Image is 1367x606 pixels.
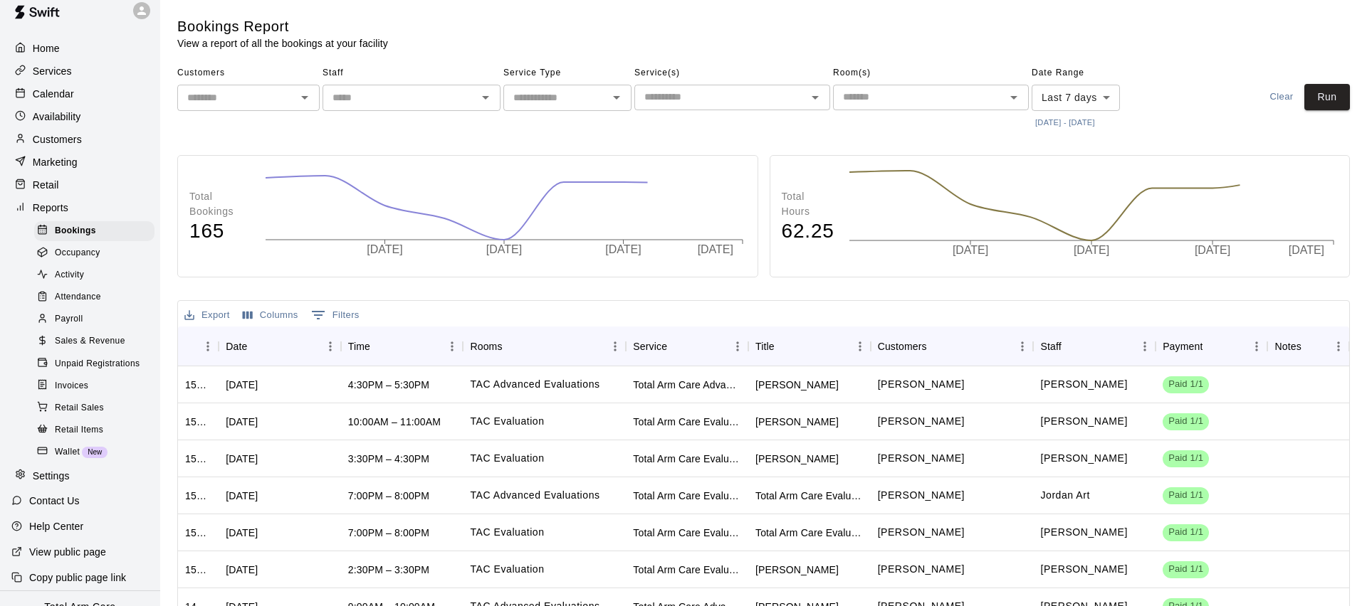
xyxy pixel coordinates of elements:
div: 10:00AM – 11:00AM [348,415,441,429]
a: Reports [11,197,149,218]
p: Mike Lembo [1040,451,1127,466]
div: Total Arm Care Evaluation (Ages 13+) [633,526,741,540]
button: Clear [1259,84,1304,110]
tspan: [DATE] [697,243,733,255]
p: TAC Advanced Evaluations [470,377,599,392]
div: Payroll [34,309,154,329]
div: Occupancy [34,243,154,263]
tspan: [DATE] [367,243,402,255]
button: Open [607,87,627,107]
button: Select columns [239,304,302,326]
p: Help Center [29,519,83,533]
p: TAC Evaluation [470,562,544,577]
span: Bookings [55,224,96,238]
button: Menu [197,336,219,357]
h4: 165 [189,219,251,244]
div: Date [219,326,341,366]
p: View a report of all the bookings at your facility [177,36,388,51]
p: Maxwell Cuzzocrea [878,562,965,577]
p: TAC Evaluation [470,414,544,429]
div: Staff [1033,326,1156,366]
button: Sort [247,336,267,356]
p: View public page [29,545,106,559]
button: Sort [370,336,390,356]
span: Staff [323,62,501,85]
div: Calendar [11,83,149,105]
div: Customers [11,129,149,150]
div: Fri, Oct 10, 2025 [226,452,258,466]
tspan: [DATE] [953,245,988,257]
p: Nicholas Penna [878,377,965,392]
span: New [82,448,108,456]
p: Van Kanda [878,451,965,466]
div: Payment [1163,326,1203,366]
div: Retail Items [34,420,154,440]
span: Wallet [55,445,80,459]
div: Total Arm Care Evaluation (Ages 13+) [755,489,864,503]
p: TAC Advanced Evaluations [470,488,599,503]
a: Sales & Revenue [34,331,160,353]
span: Paid 1/1 [1163,563,1209,576]
p: Customers [33,132,82,147]
div: Payment [1156,326,1267,366]
p: Retail [33,178,59,192]
p: Tom Drown [1040,414,1127,429]
div: Nicholas Penna [755,378,839,392]
h4: 62.25 [782,219,834,244]
div: Staff [1040,326,1061,366]
div: Total Arm Care Advanced Evaluation (Ages 13+) [633,378,741,392]
div: 1512430 [185,415,211,429]
span: Date Range [1032,62,1120,85]
span: Paid 1/1 [1163,415,1209,428]
div: Title [748,326,871,366]
div: Total Arm Care Evaluation (Ages 13+) [633,452,741,466]
div: Services [11,60,149,82]
span: Unpaid Registrations [55,357,140,371]
div: Sat, Oct 11, 2025 [226,415,258,429]
div: Sales & Revenue [34,331,154,351]
button: Menu [320,336,341,357]
div: Wed, Oct 15, 2025 [226,378,258,392]
div: Invoices [34,376,154,396]
button: Menu [727,336,748,357]
div: Total Arm Care Evaluation (Ages 13+) [755,526,864,540]
div: 4:30PM – 5:30PM [348,378,429,392]
button: Open [476,87,496,107]
div: 1505990 [185,489,211,503]
span: Room(s) [833,62,1029,85]
button: Menu [1328,336,1349,357]
button: Sort [667,336,687,356]
button: Menu [1134,336,1156,357]
button: Open [295,87,315,107]
button: Run [1304,84,1350,110]
tspan: [DATE] [605,243,641,255]
span: Paid 1/1 [1163,378,1209,391]
div: Wed, Oct 08, 2025 [226,526,258,540]
button: Show filters [308,304,363,326]
span: Attendance [55,290,101,304]
a: Settings [11,465,149,487]
span: Retail Items [55,423,103,437]
span: Paid 1/1 [1163,452,1209,465]
p: Home [33,41,60,55]
div: Rooms [463,326,626,366]
a: Attendance [34,287,160,309]
div: 2:30PM – 3:30PM [348,563,429,577]
div: Total Arm Care Evaluation (Ages 13+) [633,415,741,429]
button: Sort [503,336,523,356]
div: 1505374 [185,526,211,540]
p: Availability [33,110,81,124]
span: Service(s) [634,62,830,85]
button: Sort [1301,336,1321,356]
span: Activity [55,268,84,282]
button: Menu [441,336,463,357]
div: Unpaid Registrations [34,354,154,374]
button: [DATE] - [DATE] [1032,113,1099,132]
p: Settings [33,469,70,483]
div: Activity [34,265,154,285]
a: Marketing [11,151,149,173]
div: Notes [1274,326,1301,366]
button: Menu [604,336,626,357]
